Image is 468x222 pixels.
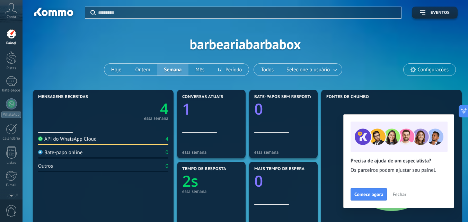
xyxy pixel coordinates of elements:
[3,112,19,117] font: WhatsApp
[254,170,263,191] text: 0
[164,66,182,73] font: Semana
[7,15,16,19] font: Conta
[254,149,279,155] font: essa semana
[351,188,387,201] button: Comece agora
[2,88,20,93] font: Bate-papos
[418,66,449,73] font: Configurações
[166,163,168,169] font: 0
[111,66,122,73] font: Hoje
[182,94,223,99] font: Conversas atuais
[254,166,304,171] font: Mais tempo de espera
[38,94,88,99] font: Mensagens recebidas
[6,183,16,188] font: E-mail
[2,136,20,141] font: Calendário
[44,136,97,142] font: API do WhatsApp Cloud
[160,99,168,118] text: 4
[254,64,281,76] button: Todos
[157,64,189,76] button: Semana
[392,191,406,197] font: Fechar
[38,136,43,141] img: API do WhatsApp Cloud
[182,98,191,119] text: 1
[7,160,16,165] font: Listas
[44,149,82,156] font: Bate-papo online
[144,115,168,121] font: essa semana
[7,66,16,71] font: Pistas
[182,166,226,171] font: Tempo de resposta
[254,98,263,119] text: 0
[6,41,16,46] font: Painel
[182,170,198,191] text: 2s
[182,149,206,155] font: essa semana
[103,99,168,118] a: 4
[182,188,206,194] font: essa semana
[261,66,274,73] font: Todos
[286,66,330,73] font: Selecione o usuário
[389,189,409,199] button: Fechar
[431,10,450,15] font: Eventos
[354,191,383,197] font: Comece agora
[188,64,211,76] button: Mês
[412,7,458,19] button: Eventos
[351,167,436,174] font: Os parceiros podem ajustar seu painel.
[128,64,157,76] button: Ontem
[38,150,43,154] img: Bate-papo online
[135,66,150,73] font: Ontem
[104,64,129,76] button: Hoje
[38,163,53,169] font: Outros
[195,66,204,73] font: Mês
[166,136,168,142] font: 4
[281,64,342,76] button: Selecione o usuário
[351,158,431,164] font: Precisa de ajuda de um especialista?
[166,149,168,156] font: 0
[326,94,369,99] font: Fontes de chumbo
[254,94,315,99] font: Bate-papos sem respostas
[211,64,249,76] button: Período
